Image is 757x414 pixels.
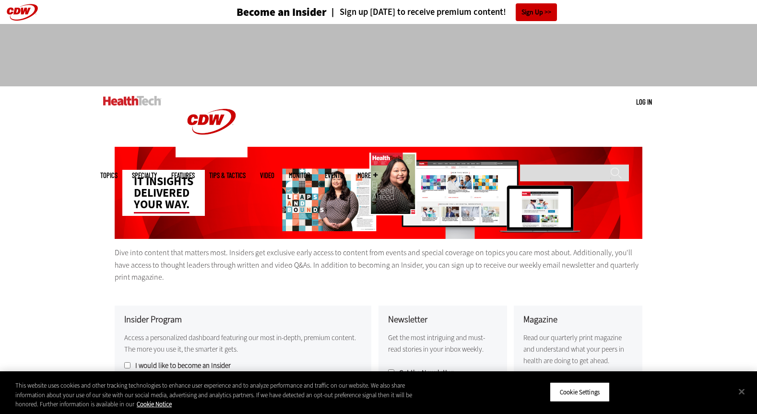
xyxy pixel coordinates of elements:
[204,34,553,77] iframe: advertisement
[523,332,633,367] p: Read our quarterly print magazine and understand what your peers in health are doing to get ahead.
[388,369,497,377] label: Get the Newsletter
[388,332,497,355] p: Get the most intriguing and must-read stories in your inbox weekly.
[325,172,343,179] a: Events
[388,315,497,324] h3: Newsletter
[176,86,248,157] img: Home
[523,315,633,324] h3: Magazine
[550,382,610,402] button: Cookie Settings
[260,172,274,179] a: Video
[115,247,642,284] p: Dive into content that matters most. Insiders get exclusive early access to content from events a...
[357,172,378,179] span: More
[636,97,652,107] div: User menu
[134,197,189,213] span: your way.
[124,362,362,369] label: I would like to become an Insider
[636,97,652,106] a: Log in
[327,8,506,17] a: Sign up [DATE] to receive premium content!
[137,400,172,408] a: More information about your privacy
[731,381,752,402] button: Close
[122,170,205,216] div: IT insights delivered
[15,381,416,409] div: This website uses cookies and other tracking technologies to enhance user experience and to analy...
[124,332,362,355] p: Access a personalized dashboard featuring our most in-depth, premium content. The more you use it...
[201,7,327,18] a: Become an Insider
[289,172,310,179] a: MonITor
[171,172,195,179] a: Features
[237,7,327,18] h3: Become an Insider
[516,3,557,21] a: Sign Up
[209,172,246,179] a: Tips & Tactics
[100,172,118,179] span: Topics
[124,315,362,324] h3: Insider Program
[103,96,161,106] img: Home
[132,172,157,179] span: Specialty
[176,150,248,160] a: CDW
